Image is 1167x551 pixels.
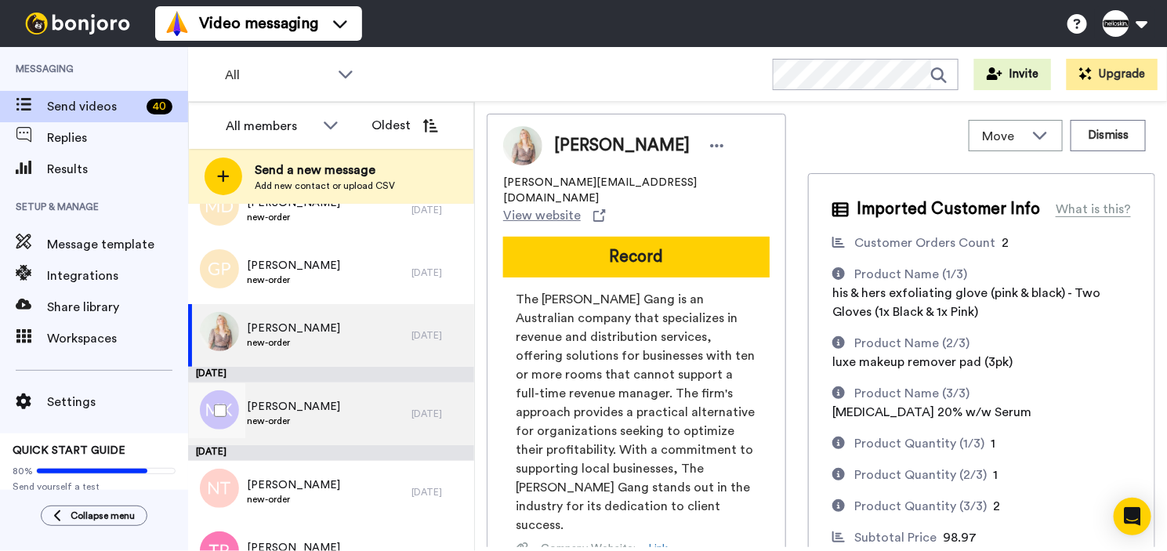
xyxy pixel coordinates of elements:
span: his & hers exfoliating glove (pink & black) - Two Gloves (1x Black & 1x Pink) [832,287,1101,318]
span: 1 [991,437,995,450]
div: All members [226,117,315,136]
span: View website [503,206,581,225]
span: Replies [47,129,188,147]
div: [DATE] [411,486,466,498]
div: [DATE] [411,266,466,279]
span: Imported Customer Info [857,198,1040,221]
span: The [PERSON_NAME] Gang is an Australian company that specializes in revenue and distribution serv... [516,290,757,535]
button: Invite [974,59,1051,90]
span: [PERSON_NAME] [247,258,340,274]
div: Product Name (2/3) [854,334,969,353]
span: new-order [247,274,340,286]
img: 834bb21c-448c-4828-b5a5-54a10e36a517.jpg [200,312,239,351]
span: new-order [247,493,340,506]
img: nt.png [200,469,239,508]
div: [DATE] [411,408,466,420]
div: Customer Orders Count [854,234,995,252]
span: 2 [993,500,1000,513]
div: Product Quantity (1/3) [854,434,984,453]
a: View website [503,206,606,225]
span: Integrations [47,266,188,285]
img: md.png [200,187,239,226]
span: Results [47,160,188,179]
span: new-order [247,336,340,349]
div: [DATE] [411,204,466,216]
span: 1 [993,469,998,481]
span: luxe makeup remover pad (3pk) [832,356,1013,368]
div: 40 [147,99,172,114]
div: Product Name (1/3) [854,265,967,284]
div: Product Quantity (2/3) [854,466,987,484]
span: [PERSON_NAME][EMAIL_ADDRESS][DOMAIN_NAME] [503,175,770,206]
button: Collapse menu [41,506,147,526]
img: bj-logo-header-white.svg [19,13,136,34]
div: What is this? [1056,200,1131,219]
span: 98.97 [943,531,977,544]
span: new-order [247,211,340,223]
span: 80% [13,465,33,477]
span: 2 [1002,237,1009,249]
span: Video messaging [199,13,318,34]
div: Subtotal Price [854,528,937,547]
span: [MEDICAL_DATA] 20% w/w Serum [832,406,1031,419]
span: Workspaces [47,329,188,348]
button: Upgrade [1067,59,1158,90]
div: Product Name (3/3) [854,384,969,403]
img: Image of Patricia Kelly [503,126,542,165]
div: Open Intercom Messenger [1114,498,1151,535]
span: [PERSON_NAME] [247,321,340,336]
span: Message template [47,235,188,254]
button: Dismiss [1071,120,1146,151]
span: Settings [47,393,188,411]
div: Product Quantity (3/3) [854,497,987,516]
div: [DATE] [188,367,474,382]
span: Collapse menu [71,509,135,522]
button: Oldest [360,110,450,141]
span: All [225,66,330,85]
span: Move [982,127,1024,146]
span: [PERSON_NAME] [247,477,340,493]
span: QUICK START GUIDE [13,445,125,456]
span: Send videos [47,97,140,116]
span: [PERSON_NAME] [554,134,690,158]
span: Send yourself a test [13,480,176,493]
img: vm-color.svg [165,11,190,36]
span: [PERSON_NAME] [247,399,340,415]
span: Share library [47,298,188,317]
img: gp.png [200,249,239,288]
span: new-order [247,415,340,427]
div: [DATE] [188,445,474,461]
span: Send a new message [255,161,395,179]
button: Record [503,237,770,277]
div: [DATE] [411,329,466,342]
span: Add new contact or upload CSV [255,179,395,192]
